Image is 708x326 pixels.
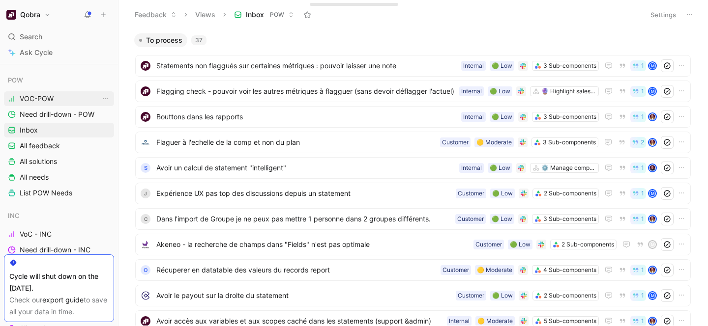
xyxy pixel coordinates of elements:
[646,8,680,22] button: Settings
[9,294,109,318] div: Check our to save all your data in time.
[20,141,60,151] span: All feedback
[641,216,644,222] span: 1
[649,241,656,248] div: m
[20,10,40,19] h1: Qobra
[641,63,644,69] span: 1
[141,265,150,275] div: O
[475,240,502,249] div: Customer
[4,73,114,200] div: POWVOC-POWView actionsNeed drill-down - POWInboxAll feedbackAll solutionsAll needsList POW Needs
[630,111,646,122] button: 1
[492,214,512,224] div: 🟢 Low
[20,94,54,104] span: VOC-POW
[641,190,644,196] span: 1
[649,267,656,273] img: avatar
[20,31,42,43] span: Search
[544,316,596,326] div: 5 Sub-components
[156,213,451,225] span: Dans l'import de Groupe je ne peux pas mettre 1 personne dans 2 groupes différents.
[156,60,457,72] span: Statements non flaggués sur certaines métriques : pouvoir laisser une note
[42,296,84,304] a: export guide
[246,10,264,20] span: Inbox
[641,165,644,171] span: 1
[442,265,469,275] div: Customer
[4,91,114,106] a: VOC-POWView actions
[641,318,644,324] span: 1
[541,163,596,173] div: ⚙️ Manage compensation plans
[449,316,470,326] div: Internal
[630,86,646,97] button: 1
[135,183,691,204] a: JExpérience UX pas top des discussions depuis un statement2 Sub-components🟢 LowCustomer1M
[477,265,512,275] div: 🟡 Moderate
[134,33,187,47] button: To process
[649,62,656,69] div: M
[20,109,94,119] span: Need drill-down - POW
[543,61,596,71] div: 3 Sub-components
[8,211,20,220] span: INC
[141,214,150,224] div: C
[20,229,52,239] span: VoC - INC
[20,245,90,255] span: Need drill-down - INC
[630,265,646,275] button: 1
[458,189,484,198] div: Customer
[442,137,469,147] div: Customer
[641,88,644,94] span: 1
[141,112,150,122] img: logo
[510,240,531,249] div: 🟢 Low
[141,240,150,249] img: logo
[461,86,482,96] div: Internal
[649,216,656,222] img: avatar
[20,125,38,135] span: Inbox
[543,137,596,147] div: 3 Sub-components
[649,164,656,171] img: avatar
[649,88,656,95] div: M
[135,81,691,102] a: logoFlagging check - pouvoir voir les autres métriques à flagguer (sans devoir déflagger l'actuel...
[141,163,150,173] div: S
[630,188,646,199] button: 1
[4,227,114,242] a: VoC - INC
[141,316,150,326] img: logo
[20,172,49,182] span: All needs
[477,316,513,326] div: 🟡 Moderate
[230,7,298,22] button: InboxPOW
[492,291,513,300] div: 🟢 Low
[630,214,646,224] button: 1
[641,293,644,299] span: 1
[630,60,646,71] button: 1
[4,29,114,44] div: Search
[20,157,57,166] span: All solutions
[130,7,181,22] button: Feedback
[630,137,646,148] button: 2
[492,112,512,122] div: 🟢 Low
[649,292,656,299] div: M
[4,243,114,257] a: Need drill-down - INC
[492,61,512,71] div: 🟢 Low
[4,208,114,223] div: INC
[191,7,220,22] button: Views
[476,137,512,147] div: 🟡 Moderate
[4,170,114,185] a: All needs
[458,291,484,300] div: Customer
[20,188,72,198] span: List POW Needs
[141,291,150,300] img: logo
[541,86,596,96] div: 🔮 Highlight sales metrics
[4,8,53,22] button: QobraQobra
[649,190,656,197] div: M
[649,113,656,120] img: avatar
[135,208,691,230] a: CDans l'import de Groupe je ne peux pas mettre 1 personne dans 2 groupes différents.3 Sub-compone...
[543,112,596,122] div: 3 Sub-components
[141,189,150,198] div: J
[4,73,114,87] div: POW
[156,290,452,301] span: Avoir le payout sur la droite du statement
[543,265,596,275] div: 4 Sub-components
[6,10,16,20] img: Qobra
[135,259,691,281] a: ORécuperer en datatable des valeurs du records report4 Sub-components🟡 ModerateCustomer1avatar
[461,163,482,173] div: Internal
[641,267,644,273] span: 1
[4,123,114,137] a: Inbox
[156,188,452,199] span: Expérience UX pas top des discussions depuis un statement
[490,86,510,96] div: 🟢 Low
[630,290,646,301] button: 1
[8,75,23,85] span: POW
[156,162,455,174] span: Avoir un calcul de statement "intelligent"
[156,264,437,276] span: Récuperer en datatable des valeurs du records report
[649,139,656,146] img: avatar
